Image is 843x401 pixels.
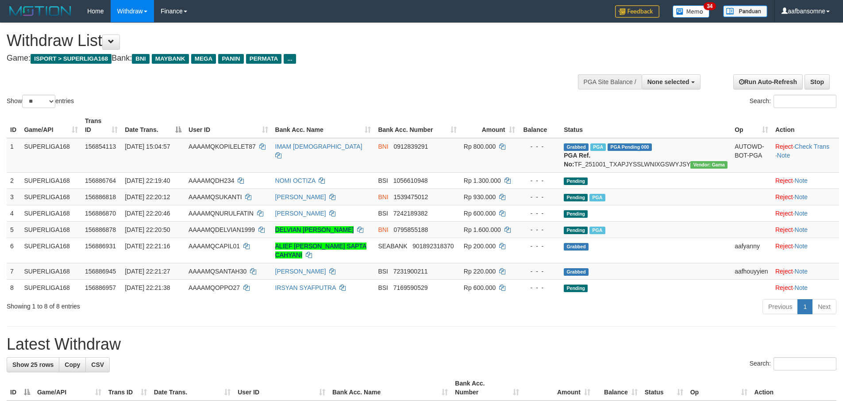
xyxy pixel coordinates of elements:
span: 156886931 [85,243,116,250]
td: 7 [7,263,20,279]
span: Copy [65,361,80,368]
span: MEGA [191,54,216,64]
td: 6 [7,238,20,263]
div: - - - [522,242,557,251]
span: AAAAMQDH234 [189,177,234,184]
a: Note [795,226,808,233]
td: 3 [7,189,20,205]
a: Reject [775,268,793,275]
div: - - - [522,176,557,185]
th: Trans ID: activate to sort column ascending [105,375,150,401]
span: Copy 1539475012 to clipboard [393,193,428,200]
span: Pending [564,227,588,234]
span: BNI [378,193,388,200]
td: 5 [7,221,20,238]
td: · [772,238,839,263]
a: Reject [775,210,793,217]
span: 156886818 [85,193,116,200]
input: Search: [774,357,836,370]
a: Reject [775,177,793,184]
th: Game/API: activate to sort column ascending [34,375,105,401]
a: Check Trans [795,143,830,150]
span: Rp 600.000 [464,210,496,217]
span: AAAAMQOPPO27 [189,284,240,291]
span: Vendor URL: https://trx31.1velocity.biz [690,161,728,169]
label: Search: [750,357,836,370]
span: Rp 930.000 [464,193,496,200]
span: [DATE] 22:21:27 [125,268,170,275]
img: MOTION_logo.png [7,4,74,18]
th: Amount: activate to sort column ascending [460,113,519,138]
span: [DATE] 22:20:50 [125,226,170,233]
span: Marked by aafsoumeymey [589,194,605,201]
a: Reject [775,143,793,150]
span: Copy 0912839291 to clipboard [393,143,428,150]
div: - - - [522,267,557,276]
span: Rp 1.600.000 [464,226,501,233]
span: Rp 200.000 [464,243,496,250]
span: AAAAMQCAPIL01 [189,243,240,250]
a: Copy [59,357,86,372]
span: Grabbed [564,268,589,276]
td: SUPERLIGA168 [20,138,81,173]
div: - - - [522,283,557,292]
span: Pending [564,194,588,201]
img: Feedback.jpg [615,5,659,18]
th: Amount: activate to sort column ascending [523,375,594,401]
button: None selected [642,74,701,89]
span: 156886764 [85,177,116,184]
div: - - - [522,193,557,201]
a: Note [795,243,808,250]
h1: Withdraw List [7,32,553,50]
a: Next [812,299,836,314]
th: Action [772,113,839,138]
a: IMAM [DEMOGRAPHIC_DATA] [275,143,362,150]
img: panduan.png [723,5,767,17]
div: - - - [522,142,557,151]
span: Copy 7169590529 to clipboard [393,284,428,291]
h1: Latest Withdraw [7,335,836,353]
span: Pending [564,210,588,218]
div: - - - [522,225,557,234]
th: Bank Acc. Name: activate to sort column ascending [272,113,375,138]
span: 156886957 [85,284,116,291]
th: Status: activate to sort column ascending [641,375,687,401]
th: Status [560,113,731,138]
div: PGA Site Balance / [578,74,642,89]
a: Stop [805,74,830,89]
a: Note [795,177,808,184]
span: 156886945 [85,268,116,275]
a: Reject [775,193,793,200]
td: AUTOWD-BOT-PGA [731,138,772,173]
td: · [772,279,839,296]
td: aafyanny [731,238,772,263]
a: IRSYAN SYAFPUTRA [275,284,336,291]
img: Button%20Memo.svg [673,5,710,18]
td: · [772,263,839,279]
span: [DATE] 22:20:46 [125,210,170,217]
a: DELVIAN [PERSON_NAME] [275,226,354,233]
span: Show 25 rows [12,361,54,368]
span: Copy 1056610948 to clipboard [393,177,428,184]
input: Search: [774,95,836,108]
a: 1 [797,299,812,314]
td: SUPERLIGA168 [20,205,81,221]
th: ID [7,113,20,138]
a: Note [777,152,790,159]
span: AAAAMQSANTAH30 [189,268,246,275]
span: Rp 800.000 [464,143,496,150]
th: Balance: activate to sort column ascending [594,375,641,401]
span: PANIN [218,54,243,64]
span: [DATE] 22:20:12 [125,193,170,200]
label: Show entries [7,95,74,108]
td: TF_251001_TXAPJYSSLWNIXGSWYJSY [560,138,731,173]
a: NOMI OCTIZA [275,177,316,184]
span: Marked by aafsoumeymey [589,227,605,234]
a: Note [795,193,808,200]
a: Show 25 rows [7,357,59,372]
a: Run Auto-Refresh [733,74,803,89]
span: BSI [378,210,388,217]
span: Copy 7231900211 to clipboard [393,268,428,275]
span: AAAAMQSUKANTI [189,193,242,200]
a: ALIEF [PERSON_NAME] SAPTA CAHYANI [275,243,367,258]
